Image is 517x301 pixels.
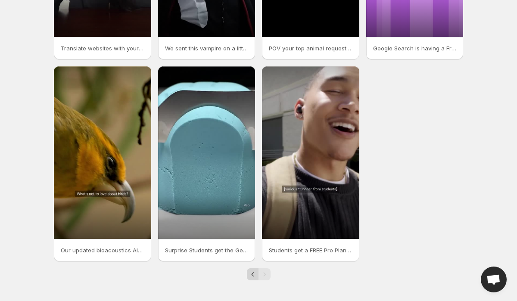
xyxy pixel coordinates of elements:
p: Google Search is having a Freakier [DATE] moment Try searching the movie cast Youll see what we mean [373,44,457,53]
p: We sent this vampire on a little field trip with Veo 3 in Google Gemini Where should he go next H... [165,44,249,53]
p: Students get a FREE Pro Plan for 1 yr Gemini 25 Pro unlimited image uploads 2TB storage Terms app... [269,246,352,254]
p: POV your top animal requests brought to life with Veo 3 in googlegemini [269,44,352,53]
nav: Pagination [247,268,271,280]
p: Translate websites with your iPhone [61,44,144,53]
a: Open chat [481,267,507,292]
button: Previous [247,268,259,280]
p: Our updated bioacoustics AI model Perch is helping conservationists identify and monitor endanger... [61,246,144,254]
p: Surprise Students get the Gemini FREE Pro Plan for 1 year Learn more googlefreepro Terms apply [165,246,249,254]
